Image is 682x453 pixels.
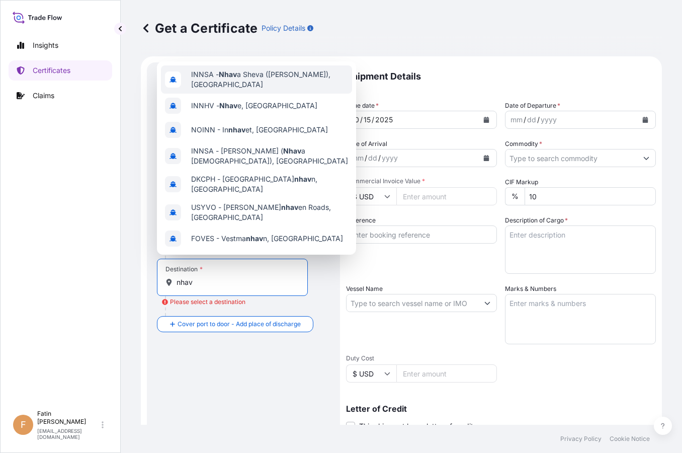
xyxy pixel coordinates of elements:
div: / [537,114,540,126]
input: Enter amount [396,364,497,383]
label: CIF Markup [505,177,538,187]
input: Type to search vessel name or IMO [347,294,478,312]
input: Enter percentage between 0 and 24% [525,187,656,205]
span: INNSA - a Sheva ([PERSON_NAME]), [GEOGRAPHIC_DATA] [191,69,348,90]
div: day, [363,114,372,126]
span: INNSA - [PERSON_NAME] ( a [DEMOGRAPHIC_DATA]), [GEOGRAPHIC_DATA] [191,146,348,166]
p: Privacy Policy [560,435,602,443]
p: Get a Certificate [141,20,258,36]
input: Enter booking reference [346,225,497,244]
span: Date of Arrival [346,139,387,149]
b: nhav [228,125,245,134]
b: nhav [246,234,263,243]
div: month, [509,114,524,126]
input: Type to search commodity [505,149,637,167]
span: NOINN - In et, [GEOGRAPHIC_DATA] [191,125,328,135]
p: Certificates [33,65,70,75]
b: Nhav [219,101,237,110]
div: Please select a destination [162,297,245,307]
div: day, [526,114,537,126]
p: Claims [33,91,54,101]
input: Enter amount [396,187,497,205]
b: nhav [294,175,311,183]
span: DKCPH - [GEOGRAPHIC_DATA] n, [GEOGRAPHIC_DATA] [191,174,348,194]
span: Duty Cost [346,354,497,362]
p: Insights [33,40,58,50]
div: year, [381,152,399,164]
div: Show suggestions [157,61,356,255]
span: This shipment has a letter of credit [359,421,473,431]
p: Shipment Details [346,62,656,91]
span: Commercial Invoice Value [346,177,497,185]
div: day, [367,152,378,164]
span: Cover port to door - Add place of discharge [178,319,301,329]
p: [EMAIL_ADDRESS][DOMAIN_NAME] [37,428,100,440]
button: Calendar [478,150,494,166]
span: INNHV - e, [GEOGRAPHIC_DATA] [191,101,317,111]
button: Calendar [637,112,653,128]
b: Nhav [219,70,237,79]
p: Cookie Notice [610,435,650,443]
p: Policy Details [262,23,305,33]
div: Destination [165,265,203,273]
b: nhav [281,203,298,211]
div: month, [351,152,365,164]
label: Vessel Name [346,284,383,294]
label: Commodity [505,139,542,149]
p: Fatin [PERSON_NAME] [37,410,100,426]
div: / [378,152,381,164]
button: Show suggestions [478,294,496,312]
label: Marks & Numbers [505,284,556,294]
button: Calendar [478,112,494,128]
div: / [360,114,363,126]
label: Description of Cargo [505,215,568,225]
div: % [505,187,525,205]
label: Reference [346,215,376,225]
div: / [365,152,367,164]
span: Issue date [346,101,379,111]
b: Nhav [283,146,301,155]
div: / [372,114,374,126]
span: Date of Departure [505,101,560,111]
div: year, [540,114,558,126]
p: Letter of Credit [346,405,656,413]
div: / [524,114,526,126]
span: FOVES - Vestma n, [GEOGRAPHIC_DATA] [191,234,343,244]
button: Show suggestions [637,149,655,167]
span: F [21,420,26,430]
div: year, [374,114,394,126]
span: USYVO - [PERSON_NAME] en Roads, [GEOGRAPHIC_DATA] [191,202,348,222]
input: Destination [177,277,295,287]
